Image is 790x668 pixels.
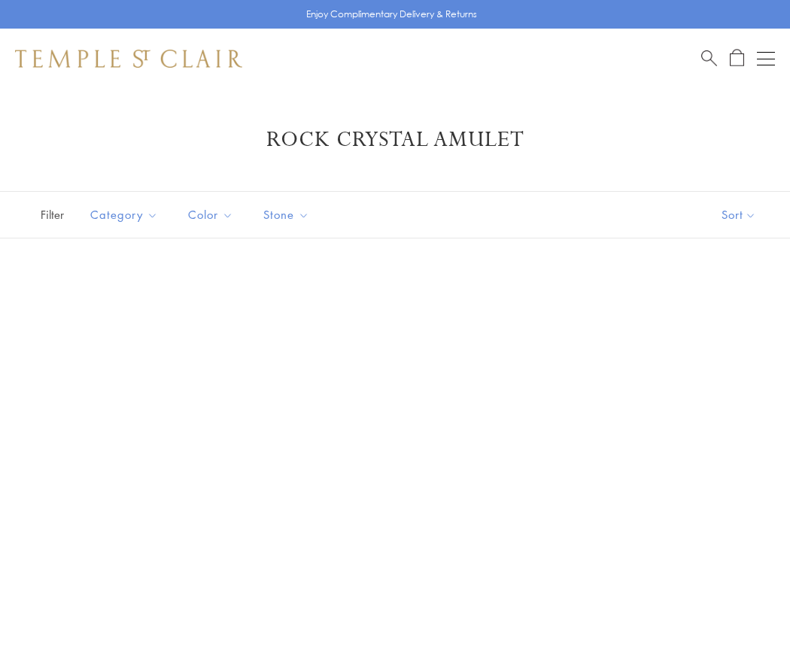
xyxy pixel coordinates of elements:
[177,198,245,232] button: Color
[38,126,752,153] h1: Rock Crystal Amulet
[252,198,321,232] button: Stone
[688,192,790,238] button: Show sort by
[79,198,169,232] button: Category
[306,7,477,22] p: Enjoy Complimentary Delivery & Returns
[757,50,775,68] button: Open navigation
[15,50,242,68] img: Temple St. Clair
[256,205,321,224] span: Stone
[701,49,717,68] a: Search
[730,49,744,68] a: Open Shopping Bag
[83,205,169,224] span: Category
[181,205,245,224] span: Color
